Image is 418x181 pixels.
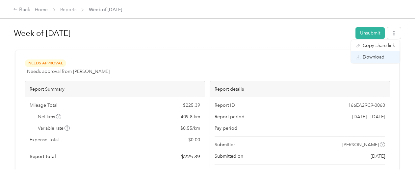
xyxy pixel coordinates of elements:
[381,144,418,181] iframe: Everlance-gr Chat Button Frame
[25,81,205,97] div: Report Summary
[181,113,200,120] span: 409.8 km
[30,136,59,143] span: Expense Total
[38,125,70,132] span: Variable rate
[215,113,245,120] span: Report period
[188,136,200,143] span: $ 0.00
[342,141,379,148] span: [PERSON_NAME]
[363,42,395,49] span: Copy share link
[60,7,76,12] a: Reports
[30,102,57,109] span: Mileage Total
[348,169,384,176] span: [PERSON_NAME]
[35,7,48,12] a: Home
[355,27,385,39] button: Unsubmit
[215,169,237,176] span: Approvers
[27,68,110,75] span: Needs approval from [PERSON_NAME]
[352,113,385,120] span: [DATE] - [DATE]
[181,153,200,161] span: $ 225.39
[210,81,390,97] div: Report details
[25,59,66,67] span: Needs Approval
[14,25,351,41] h1: Week of August 25 2025
[30,153,56,160] span: Report total
[215,141,235,148] span: Submitter
[215,102,235,109] span: Report ID
[363,54,384,60] span: Download
[348,102,385,109] span: 166EA29C9-0060
[215,153,243,160] span: Submitted on
[38,113,62,120] span: Net kms
[371,153,385,160] span: [DATE]
[215,125,237,132] span: Pay period
[13,6,30,14] div: Back
[180,125,200,132] span: $ 0.55 / km
[89,6,122,13] span: Week of [DATE]
[183,102,200,109] span: $ 225.39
